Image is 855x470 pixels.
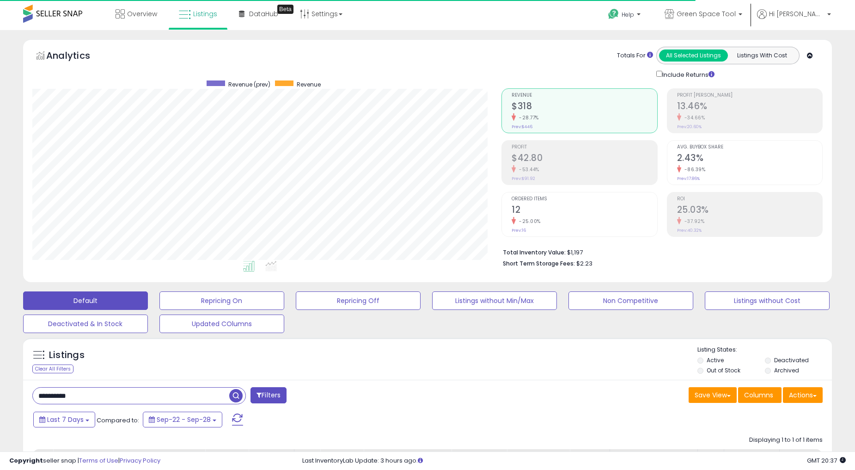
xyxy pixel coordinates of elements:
[681,114,705,121] small: -34.66%
[568,291,693,310] button: Non Competitive
[228,80,270,88] span: Revenue (prev)
[707,366,740,374] label: Out of Stock
[744,390,773,400] span: Columns
[783,387,823,403] button: Actions
[512,145,657,150] span: Profit
[689,387,737,403] button: Save View
[32,365,73,373] div: Clear All Filters
[512,197,657,202] span: Ordered Items
[677,124,702,130] small: Prev: 20.60%
[159,315,284,333] button: Updated COlumns
[617,51,653,60] div: Totals For
[193,9,217,19] span: Listings
[774,356,809,364] label: Deactivated
[47,415,84,424] span: Last 7 Days
[601,1,650,30] a: Help
[677,101,823,113] h2: 13.46%
[727,49,796,62] button: Listings With Cost
[127,9,157,19] span: Overview
[516,166,539,173] small: -53.44%
[9,456,43,465] strong: Copyright
[677,9,736,19] span: Green Space Tool
[23,291,148,310] button: Default
[296,291,421,310] button: Repricing Off
[681,218,705,225] small: -37.92%
[23,315,148,333] button: Deactivated & In Stock
[769,9,824,19] span: Hi [PERSON_NAME]
[677,145,823,150] span: Avg. Buybox Share
[677,204,823,217] h2: 25.03%
[677,176,700,181] small: Prev: 17.86%
[608,8,619,20] i: Get Help
[622,11,634,19] span: Help
[774,366,799,374] label: Archived
[302,457,846,465] div: Last InventoryLab Update: 3 hours ago.
[46,49,108,64] h5: Analytics
[432,291,557,310] button: Listings without Min/Max
[512,153,657,165] h2: $42.80
[297,80,321,88] span: Revenue
[649,69,726,79] div: Include Returns
[143,412,222,427] button: Sep-22 - Sep-28
[512,228,526,233] small: Prev: 16
[503,246,816,257] li: $1,197
[277,5,293,14] div: Tooltip anchor
[157,415,211,424] span: Sep-22 - Sep-28
[97,416,139,425] span: Compared to:
[516,114,539,121] small: -28.77%
[705,291,830,310] button: Listings without Cost
[159,291,284,310] button: Repricing On
[516,218,541,225] small: -25.00%
[757,9,831,30] a: Hi [PERSON_NAME]
[503,260,575,267] b: Short Term Storage Fees:
[659,49,728,62] button: All Selected Listings
[120,456,160,465] a: Privacy Policy
[707,356,724,364] label: Active
[738,387,782,403] button: Columns
[250,387,287,403] button: Filters
[677,228,702,233] small: Prev: 40.32%
[49,349,85,362] h5: Listings
[512,176,535,181] small: Prev: $91.92
[677,153,823,165] h2: 2.43%
[79,456,118,465] a: Terms of Use
[681,166,706,173] small: -86.39%
[512,124,532,130] small: Prev: $446
[677,197,823,202] span: ROI
[749,436,823,445] div: Displaying 1 to 1 of 1 items
[512,101,657,113] h2: $318
[33,412,95,427] button: Last 7 Days
[512,204,657,217] h2: 12
[9,457,160,465] div: seller snap | |
[807,456,846,465] span: 2025-10-6 20:37 GMT
[697,346,832,354] p: Listing States:
[512,93,657,98] span: Revenue
[503,248,566,256] b: Total Inventory Value:
[249,9,278,19] span: DataHub
[677,93,823,98] span: Profit [PERSON_NAME]
[576,259,592,268] span: $2.23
